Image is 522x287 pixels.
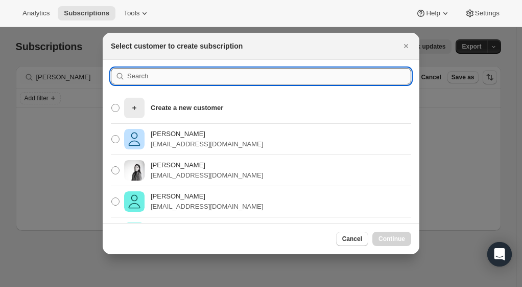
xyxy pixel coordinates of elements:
[342,235,362,243] span: Cancel
[151,202,263,212] p: [EMAIL_ADDRESS][DOMAIN_NAME]
[475,9,500,17] span: Settings
[410,6,456,20] button: Help
[151,170,263,181] p: [EMAIL_ADDRESS][DOMAIN_NAME]
[16,6,56,20] button: Analytics
[151,129,263,139] p: [PERSON_NAME]
[117,6,156,20] button: Tools
[151,191,263,202] p: [PERSON_NAME]
[64,9,109,17] span: Subscriptions
[58,6,115,20] button: Subscriptions
[459,6,506,20] button: Settings
[399,39,413,53] button: Close
[426,9,440,17] span: Help
[151,139,263,149] p: [EMAIL_ADDRESS][DOMAIN_NAME]
[124,9,139,17] span: Tools
[151,223,263,233] p: [PERSON_NAME]
[127,68,411,84] input: Search
[111,41,243,51] h2: Select customer to create subscription
[336,232,368,246] button: Cancel
[22,9,50,17] span: Analytics
[487,242,512,267] div: Open Intercom Messenger
[151,103,223,113] p: Create a new customer
[151,160,263,170] p: [PERSON_NAME]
